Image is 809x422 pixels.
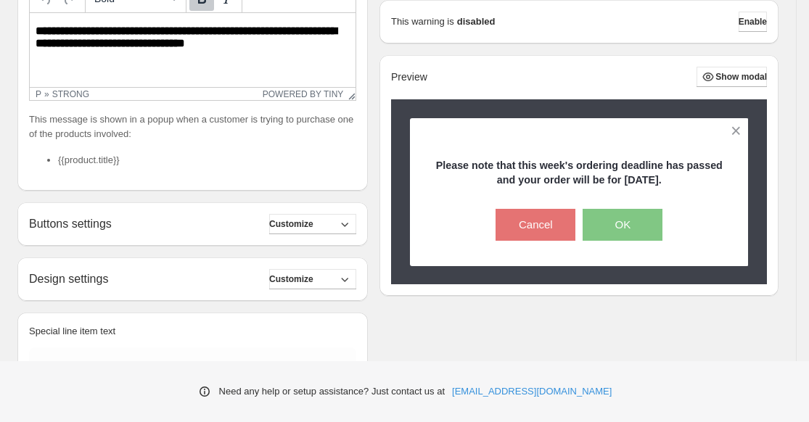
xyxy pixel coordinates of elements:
div: Resize [343,88,356,100]
button: Cancel [496,209,575,241]
h2: Design settings [29,272,108,286]
h2: Preview [391,71,427,83]
strong: disabled [457,15,496,29]
li: {{product.title}} [58,153,356,167]
button: Enable [739,12,767,32]
button: Customize [269,269,356,289]
strong: Please note that this week's ordering deadline has passed and your order will be for [DATE]. [436,160,723,186]
h2: Buttons settings [29,217,112,231]
button: Customize [269,214,356,234]
div: » [44,89,49,99]
span: Enable [739,16,767,28]
div: p [36,89,41,99]
span: Special line item text [29,326,115,336]
span: Customize [269,273,313,285]
div: strong [52,89,89,99]
a: Powered by Tiny [263,89,344,99]
span: Show modal [715,71,767,83]
p: This message is shown in a popup when a customer is trying to purchase one of the products involved: [29,112,356,141]
iframe: Rich Text Area [30,13,356,87]
a: [EMAIL_ADDRESS][DOMAIN_NAME] [452,384,612,399]
span: Customize [269,218,313,230]
p: This warning is [391,15,454,29]
button: OK [583,209,662,241]
button: Show modal [697,67,767,87]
